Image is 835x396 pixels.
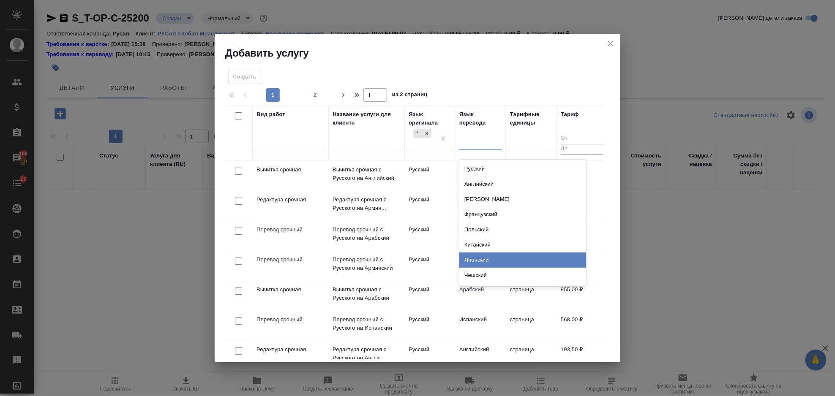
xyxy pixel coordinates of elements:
div: Тариф [561,110,579,119]
div: Язык перевода [459,110,502,127]
input: До [561,144,603,155]
td: Русский [404,221,455,251]
td: Армянский [455,251,506,281]
p: Перевод срочный с Русского на Армянский [333,255,400,272]
button: 2 [308,88,322,102]
td: Русский [404,281,455,311]
p: Вычитка срочная с Русского на Английский [333,165,400,182]
p: Редактура срочная [257,345,324,354]
span: из 2 страниц [392,90,428,102]
td: Арабский [455,281,506,311]
td: Русский [404,191,455,221]
div: Название услуги для клиента [333,110,400,127]
td: Русский [404,251,455,281]
div: Тарифные единицы [510,110,552,127]
div: Русский [412,128,432,138]
td: Английский [455,161,506,191]
p: Перевод срочный с Русского на Испанский [333,315,400,332]
div: Сербский [459,283,586,298]
p: Перевод срочный с Русского на Арабский [333,225,400,242]
p: Перевод срочный [257,255,324,264]
p: Редактура срочная с Русского на Англи... [333,345,400,362]
td: 568,00 ₽ [557,311,607,341]
div: Русский [459,161,586,176]
div: Чешский [459,268,586,283]
div: Японский [459,252,586,268]
button: close [604,37,617,50]
td: страница [506,341,557,371]
td: Английский [455,341,506,371]
td: страница [506,311,557,341]
td: 193,50 ₽ [557,341,607,371]
p: Вычитка срочная с Русского на Арабский [333,285,400,302]
p: Редактура срочная с Русского на Армян... [333,195,400,212]
span: 2 [308,91,322,99]
td: Испанский [455,311,506,341]
p: Вычитка срочная [257,285,324,294]
div: Русский [413,129,422,138]
td: Арабский [455,221,506,251]
div: Английский [459,176,586,192]
div: Вид работ [257,110,285,119]
td: Русский [404,161,455,191]
p: Перевод срочный [257,315,324,324]
div: Французский [459,207,586,222]
p: Редактура срочная [257,195,324,204]
div: [PERSON_NAME] [459,192,586,207]
div: Язык оригинала [409,110,451,127]
td: Русский [404,341,455,371]
input: От [561,133,603,144]
td: Армянский [455,191,506,221]
p: Вычитка срочная [257,165,324,174]
h2: Добавить услугу [225,46,620,60]
td: 955,00 ₽ [557,281,607,311]
div: Польский [459,222,586,237]
td: страница [506,281,557,311]
div: Китайский [459,237,586,252]
td: Русский [404,311,455,341]
p: Перевод срочный [257,225,324,234]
